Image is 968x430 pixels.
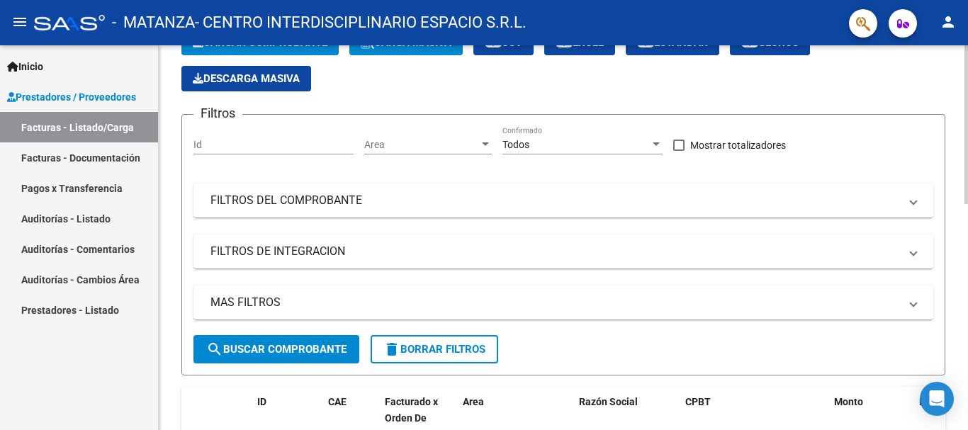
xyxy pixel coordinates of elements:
[7,59,43,74] span: Inicio
[834,396,863,407] span: Monto
[556,36,604,49] span: EXCEL
[637,36,708,49] span: Estandar
[502,139,529,150] span: Todos
[193,72,300,85] span: Descarga Masiva
[193,335,359,363] button: Buscar Comprobante
[193,103,242,123] h3: Filtros
[690,137,786,154] span: Mostrar totalizadores
[206,343,347,356] span: Buscar Comprobante
[328,396,347,407] span: CAE
[920,382,954,416] div: Open Intercom Messenger
[685,396,711,407] span: CPBT
[383,343,485,356] span: Borrar Filtros
[206,341,223,358] mat-icon: search
[193,285,933,319] mat-expansion-panel-header: MAS FILTROS
[193,183,933,217] mat-expansion-panel-header: FILTROS DEL COMPROBANTE
[112,7,195,38] span: - MATANZA
[485,36,522,49] span: CSV
[383,341,400,358] mat-icon: delete
[940,13,957,30] mat-icon: person
[210,244,899,259] mat-panel-title: FILTROS DE INTEGRACION
[210,193,899,208] mat-panel-title: FILTROS DEL COMPROBANTE
[7,89,136,105] span: Prestadores / Proveedores
[181,66,311,91] button: Descarga Masiva
[579,396,638,407] span: Razón Social
[257,396,266,407] span: ID
[385,396,438,424] span: Facturado x Orden De
[364,139,479,151] span: Area
[181,66,311,91] app-download-masive: Descarga masiva de comprobantes (adjuntos)
[463,396,484,407] span: Area
[195,7,527,38] span: - CENTRO INTERDISCIPLINARIO ESPACIO S.R.L.
[371,335,498,363] button: Borrar Filtros
[193,234,933,268] mat-expansion-panel-header: FILTROS DE INTEGRACION
[210,295,899,310] mat-panel-title: MAS FILTROS
[11,13,28,30] mat-icon: menu
[741,36,799,49] span: Gecros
